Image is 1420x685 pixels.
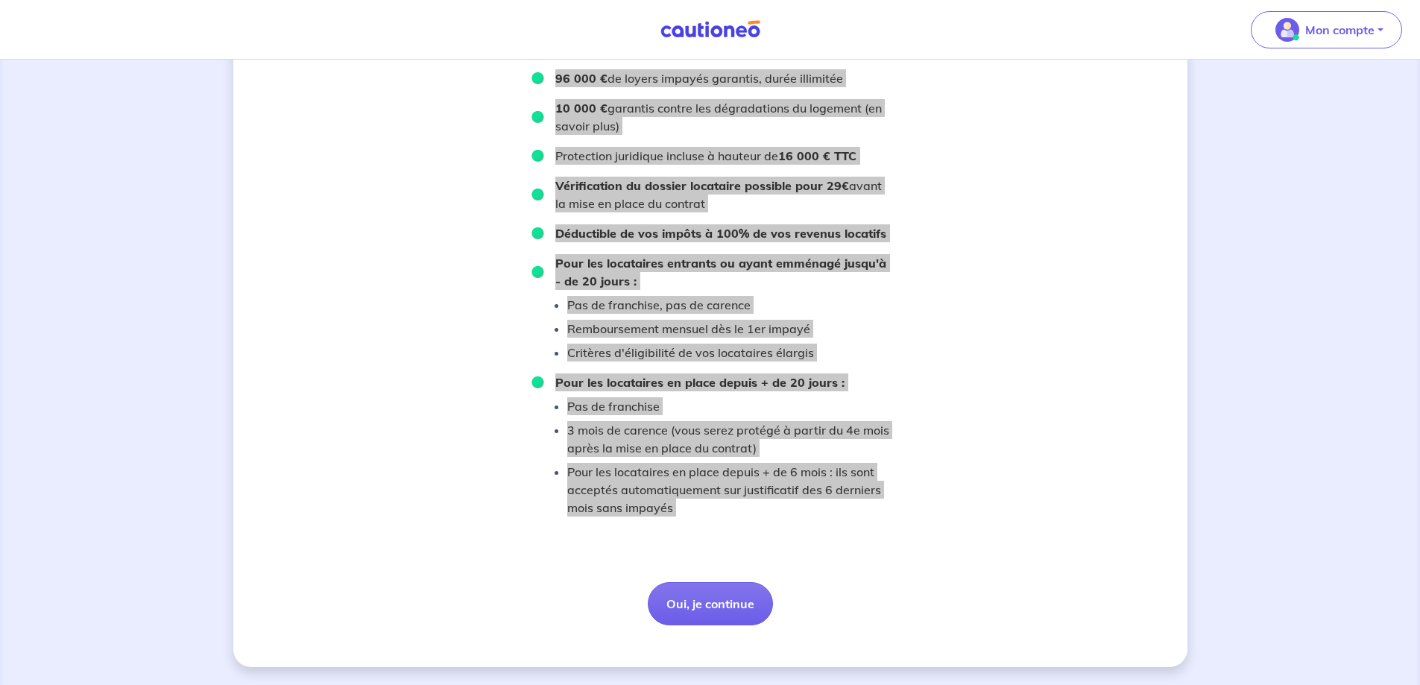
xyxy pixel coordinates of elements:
[555,177,889,212] p: avant la mise en place du contrat
[555,375,845,390] strong: Pour les locataires en place depuis + de 20 jours :
[1305,21,1375,39] p: Mon compte
[567,320,814,338] p: Remboursement mensuel dès le 1er impayé
[567,463,889,517] p: Pour les locataires en place depuis + de 6 mois : ils sont acceptés automatiquement sur justifica...
[567,421,889,457] p: 3 mois de carence (vous serez protégé à partir du 4e mois après la mise en place du contrat)
[654,20,766,39] img: Cautioneo
[555,226,886,241] strong: Déductible de vos impôts à 100% de vos revenus locatifs
[648,582,773,625] button: Oui, je continue
[555,178,849,193] strong: Vérification du dossier locataire possible pour 29€
[555,69,843,87] p: de loyers impayés garantis, durée illimitée
[778,148,856,163] strong: 16 000 € TTC
[555,147,856,165] p: Protection juridique incluse à hauteur de
[555,71,608,86] strong: 96 000 €
[1251,11,1402,48] button: illu_account_valid_menu.svgMon compte
[567,397,889,415] p: Pas de franchise
[567,296,814,314] p: Pas de franchise, pas de carence
[1275,18,1299,42] img: illu_account_valid_menu.svg
[555,99,889,135] p: garantis contre les dégradations du logement (en savoir plus)
[555,256,886,288] strong: Pour les locataires entrants ou ayant emménagé jusqu'à - de 20 jours :
[567,344,814,362] p: Critères d'éligibilité de vos locataires élargis
[555,101,608,116] strong: 10 000 €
